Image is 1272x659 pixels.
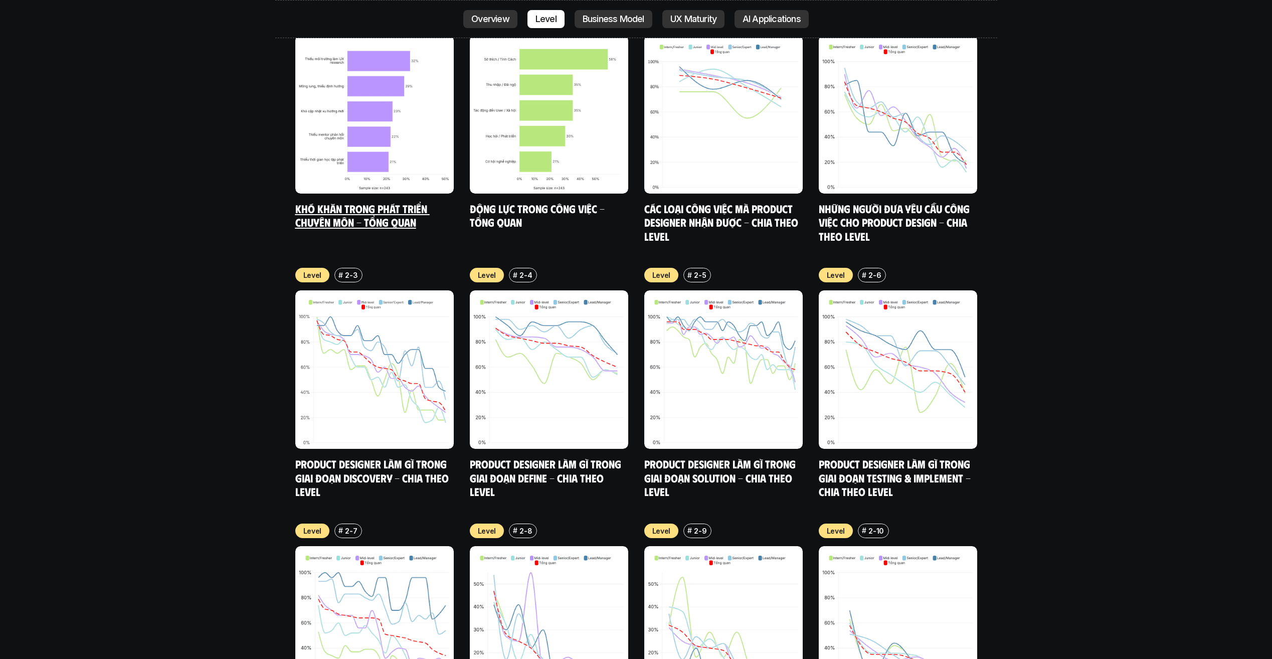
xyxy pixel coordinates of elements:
p: Business Model [583,14,644,24]
a: Product Designer làm gì trong giai đoạn Testing & Implement - Chia theo Level [819,457,973,498]
p: AI Applications [743,14,801,24]
a: AI Applications [735,10,809,28]
p: UX Maturity [670,14,716,24]
a: Động lực trong công việc - Tổng quan [470,202,607,229]
p: 2-6 [868,270,881,280]
p: 2-5 [694,270,706,280]
a: UX Maturity [662,10,724,28]
a: Product Designer làm gì trong giai đoạn Discovery - Chia theo Level [295,457,451,498]
p: 2-4 [519,270,532,280]
h6: # [338,527,343,534]
p: Level [827,526,845,536]
p: 2-7 [345,526,357,536]
a: Level [527,10,565,28]
p: Level [478,270,496,280]
p: 2-9 [694,526,706,536]
p: Level [827,270,845,280]
p: Level [652,270,671,280]
a: Product Designer làm gì trong giai đoạn Solution - Chia theo Level [644,457,798,498]
h6: # [687,271,692,279]
a: Overview [463,10,517,28]
a: Business Model [575,10,652,28]
h6: # [862,527,866,534]
h6: # [513,527,517,534]
a: Các loại công việc mà Product Designer nhận được - Chia theo Level [644,202,801,243]
h6: # [513,271,517,279]
p: Level [652,526,671,536]
p: Overview [471,14,509,24]
p: Level [303,270,322,280]
a: Khó khăn trong phát triển chuyên môn - Tổng quan [295,202,430,229]
p: Level [303,526,322,536]
p: 2-3 [345,270,357,280]
p: Level [478,526,496,536]
p: 2-10 [868,526,884,536]
h6: # [862,271,866,279]
p: 2-8 [519,526,532,536]
h6: # [687,527,692,534]
a: Product Designer làm gì trong giai đoạn Define - Chia theo Level [470,457,624,498]
a: Những người đưa yêu cầu công việc cho Product Design - Chia theo Level [819,202,972,243]
p: Level [535,14,557,24]
h6: # [338,271,343,279]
